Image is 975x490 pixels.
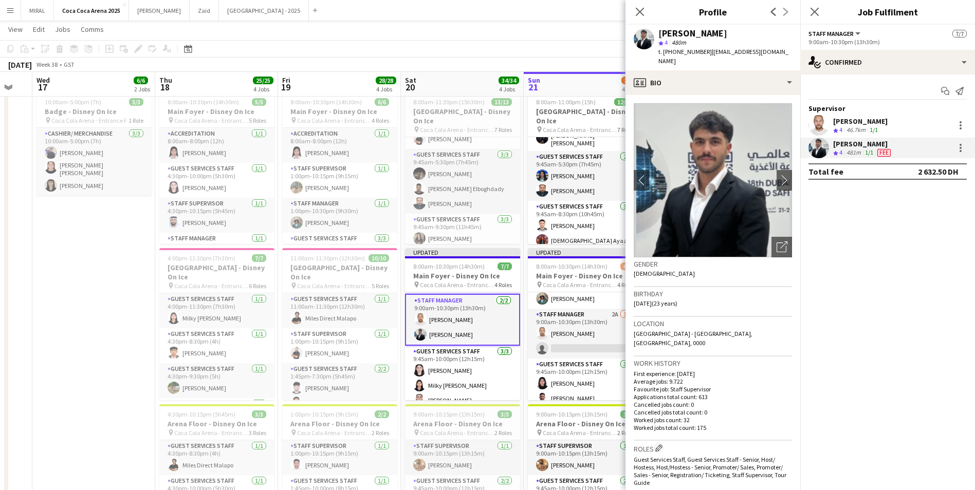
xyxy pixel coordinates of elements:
span: 32/33 [621,77,642,84]
div: [PERSON_NAME] [658,29,727,38]
span: View [8,25,23,34]
span: 12/12 [614,98,635,106]
h3: Arena Floor - Disney On Ice [282,419,397,428]
button: Staff Manager [808,30,862,37]
span: 4:30pm-10:15pm (5h45m) [168,410,235,418]
p: Worked jobs total count: 175 [634,424,792,431]
app-card-role: Staff Supervisor1/11:00pm-10:15pm (9h15m)[PERSON_NAME] [282,328,397,363]
h3: Main Foyer - Disney On Ice [159,107,274,116]
span: 4:00pm-11:30pm (7h30m) [168,254,235,262]
img: Crew avatar or photo [634,103,792,257]
span: Coca Cola Arena - Entrance F [543,126,617,134]
span: 4 Roles [617,281,635,289]
span: 4 [839,126,842,134]
span: Fri [282,76,290,85]
div: Confirmed [800,50,975,74]
app-job-card: 8:00am-11:30pm (15h30m)13/13[GEOGRAPHIC_DATA] - Disney On Ice Coca Cola Arena - Entrance F7 Roles... [405,92,520,244]
span: 17 [35,81,50,93]
app-job-card: 4:00pm-11:30pm (7h30m)7/7[GEOGRAPHIC_DATA] - Disney On Ice Coca Cola Arena - Entrance F6 RolesGue... [159,248,274,400]
div: 4 Jobs [499,85,519,93]
h3: Arena Floor - Disney On Ice [159,419,274,428]
span: 1:00pm-10:15pm (9h15m) [290,410,358,418]
app-card-role: Staff Supervisor1/19:00am-10:15pm (13h15m)[PERSON_NAME] [528,440,643,475]
span: 4 Roles [494,281,512,289]
app-card-role: Cashier/ Merchandise3/310:00am-5:00pm (7h)[PERSON_NAME][PERSON_NAME] [PERSON_NAME][PERSON_NAME] [36,128,152,196]
span: Coca Cola Arena - Entrance F [297,282,372,290]
span: 34/34 [499,77,519,84]
app-card-role: Staff Manager2/29:00am-10:30pm (13h30m)[PERSON_NAME][PERSON_NAME] [405,294,520,346]
h3: Work history [634,359,792,368]
app-card-role: Accreditation1/18:00am-8:00pm (12h)[PERSON_NAME] [282,128,397,163]
span: 4 Roles [372,117,389,124]
div: Bio [626,70,800,95]
p: Worked jobs count: 32 [634,416,792,424]
div: 9:00am-10:30pm (13h30m) [808,38,967,46]
span: 6/7 [620,262,635,270]
h3: Roles [634,443,792,454]
div: Open photos pop-in [771,237,792,257]
app-card-role: Staff Manager1/11:00pm-10:30pm (9h30m)[PERSON_NAME] [282,198,397,233]
span: 8:00am-10:30pm (14h30m) [168,98,239,106]
app-card-role: Guest Services Staff1/14:00pm-11:30pm (7h30m)Milky [PERSON_NAME] [159,293,274,328]
app-card-role: Guest Services Staff1/14:30pm-8:30pm (4h)[PERSON_NAME] [159,328,274,363]
app-card-role: Staff Supervisor1/19:00am-10:15pm (13h15m)[PERSON_NAME] [405,440,520,475]
span: Coca Cola Arena - Entrance F [174,117,249,124]
app-card-role: Guest Services Staff1/14:30pm-8:30pm (4h)Miles Direct Malapo [159,440,274,475]
span: 13/13 [491,98,512,106]
span: 10/10 [369,254,389,262]
app-card-role: Accreditation1/18:00am-8:00pm (12h)[PERSON_NAME] [159,128,274,163]
app-job-card: 8:00am-11:00pm (15h)12/12[GEOGRAPHIC_DATA] - Disney On Ice Coca Cola Arena - Entrance F7 Roles8:0... [528,92,643,244]
span: 3/3 [498,410,512,418]
app-card-role: Guest Services Staff3/39:45am-8:30pm (10h45m)[PERSON_NAME][DEMOGRAPHIC_DATA] Ayaz [528,201,643,266]
div: 8:00am-10:30pm (14h30m)6/6Main Foyer - Disney On Ice Coca Cola Arena - Entrance F4 RolesAccredita... [282,92,397,244]
p: Applications total count: 613 [634,393,792,401]
div: 481m [844,148,863,157]
span: Sun [528,76,540,85]
app-job-card: 8:00am-10:30pm (14h30m)5/5Main Foyer - Disney On Ice Coca Cola Arena - Entrance F5 RolesAccredita... [159,92,274,244]
p: Cancelled jobs count: 0 [634,401,792,408]
button: MIRAL [21,1,54,21]
span: 6/6 [134,77,148,84]
span: [DEMOGRAPHIC_DATA] [634,270,695,277]
span: 11:00am-11:30pm (12h30m) [290,254,365,262]
h3: Main Foyer - Disney On Ice [405,271,520,280]
div: 11:00am-11:30pm (12h30m)10/10[GEOGRAPHIC_DATA] - Disney On Ice Coca Cola Arena - Entrance F5 Role... [282,248,397,400]
p: First experience: [DATE] [634,370,792,378]
div: 4 Jobs [376,85,396,93]
p: Cancelled jobs total count: 0 [634,408,792,416]
span: Coca Cola Arena - Entrance F [297,117,372,124]
app-card-role: Staff Supervisor1/11:00pm-10:15pm (9h15m)[PERSON_NAME] [282,440,397,475]
span: 2 Roles [617,429,635,437]
span: 2 Roles [372,429,389,437]
div: 4 Jobs [253,85,273,93]
app-job-card: Updated8:00am-10:30pm (14h30m)7/7Main Foyer - Disney On Ice Coca Cola Arena - Entrance F4 Roles[P... [405,248,520,400]
span: 8:00am-10:30pm (14h30m) [413,262,485,270]
span: 8:00am-10:30pm (14h30m) [290,98,362,106]
h3: [GEOGRAPHIC_DATA] - Disney On Ice [528,107,643,125]
span: 8:00am-11:30pm (15h30m) [413,98,485,106]
span: 7/7 [498,262,512,270]
span: 7 Roles [494,126,512,134]
p: Average jobs: 9.722 [634,378,792,385]
span: Fee [877,149,891,157]
span: Coca Cola Arena - Entrance F [543,429,617,437]
div: 4 Jobs [622,85,641,93]
h3: Birthday [634,289,792,298]
span: Coca Cola Arena - Entrance F [420,429,494,437]
div: Supervisor [800,104,975,113]
span: 5/5 [252,98,266,106]
span: Coca Cola Arena - Entrance F [420,126,494,134]
h3: Main Foyer - Disney On Ice [282,107,397,116]
app-skills-label: 1/1 [865,148,873,156]
h3: Badge - Disney On Ice [36,107,152,116]
span: 1 Role [128,117,143,124]
div: GST [64,61,75,68]
h3: Job Fulfilment [800,5,975,18]
h3: Arena Floor - Disney On Ice [405,419,520,428]
button: [GEOGRAPHIC_DATA] - 2025 [219,1,309,21]
span: 480m [670,39,688,46]
span: 28/28 [376,77,396,84]
h3: [GEOGRAPHIC_DATA] - Disney On Ice [159,263,274,281]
